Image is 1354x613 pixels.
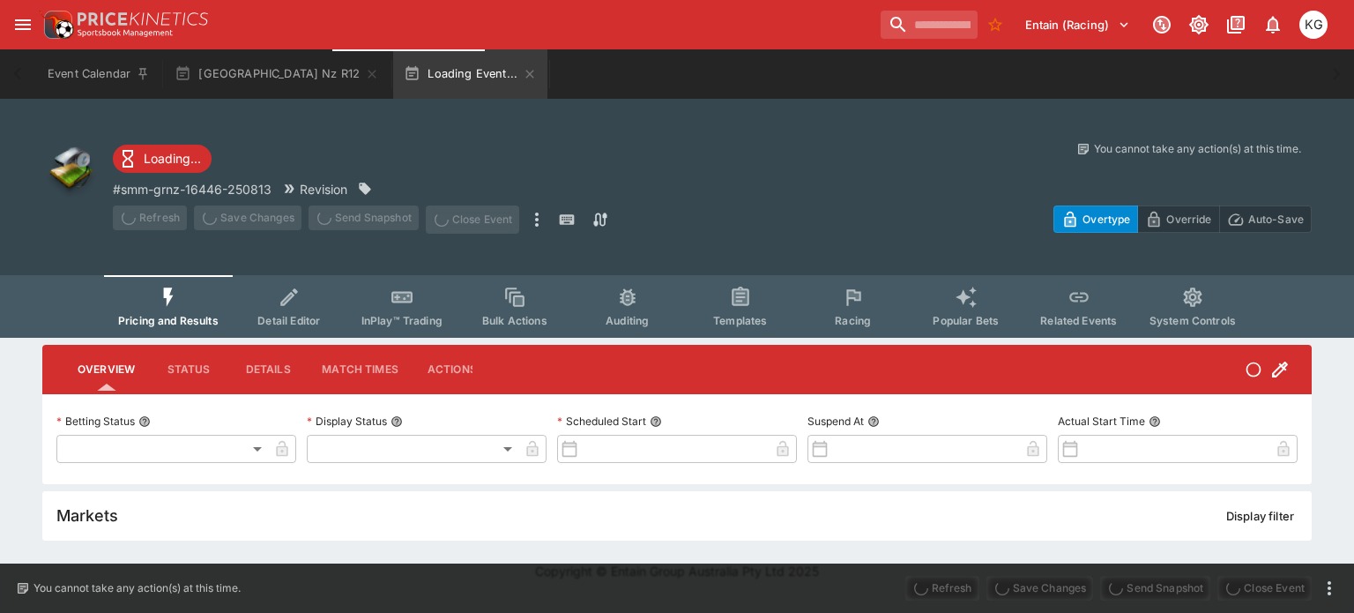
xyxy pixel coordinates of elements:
[1053,206,1138,233] button: Overtype
[807,414,864,429] p: Suspend At
[78,12,208,26] img: PriceKinetics
[981,11,1009,39] button: No Bookmarks
[1040,314,1117,327] span: Related Events
[1299,11,1328,39] div: Kevin Gutschlag
[650,415,662,428] button: Scheduled Start
[78,29,173,37] img: Sportsbook Management
[307,414,387,429] p: Display Status
[393,49,547,99] button: Loading Event...
[1137,206,1219,233] button: Override
[7,9,39,41] button: open drawer
[1053,206,1312,233] div: Start From
[1216,502,1305,530] button: Display filter
[713,314,767,327] span: Templates
[308,348,413,391] button: Match Times
[413,348,492,391] button: Actions
[63,348,149,391] button: Overview
[1082,210,1130,228] p: Overtype
[606,314,649,327] span: Auditing
[113,180,272,198] p: Copy To Clipboard
[149,348,228,391] button: Status
[1094,141,1301,157] p: You cannot take any action(s) at this time.
[1183,9,1215,41] button: Toggle light/dark mode
[933,314,999,327] span: Popular Bets
[1219,206,1312,233] button: Auto-Save
[33,580,241,596] p: You cannot take any action(s) at this time.
[300,180,347,198] p: Revision
[1220,9,1252,41] button: Documentation
[164,49,390,99] button: [GEOGRAPHIC_DATA] Nz R12
[1294,5,1333,44] button: Kevin Gutschlag
[1015,11,1141,39] button: Select Tenant
[1257,9,1289,41] button: Notifications
[39,7,74,42] img: PriceKinetics Logo
[881,11,978,39] input: search
[391,415,403,428] button: Display Status
[37,49,160,99] button: Event Calendar
[118,314,219,327] span: Pricing and Results
[144,149,201,168] p: Loading...
[835,314,871,327] span: Racing
[56,505,118,526] h5: Markets
[104,275,1250,338] div: Event type filters
[482,314,547,327] span: Bulk Actions
[526,206,547,234] button: more
[1058,414,1145,429] p: Actual Start Time
[361,314,443,327] span: InPlay™ Trading
[1166,210,1211,228] p: Override
[867,415,880,428] button: Suspend At
[138,415,151,428] button: Betting Status
[1149,415,1161,428] button: Actual Start Time
[42,141,99,198] img: other.png
[1319,578,1340,599] button: more
[557,414,646,429] p: Scheduled Start
[56,414,135,429] p: Betting Status
[1146,9,1178,41] button: Connected to PK
[1149,314,1236,327] span: System Controls
[228,348,308,391] button: Details
[257,314,320,327] span: Detail Editor
[1248,210,1304,228] p: Auto-Save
